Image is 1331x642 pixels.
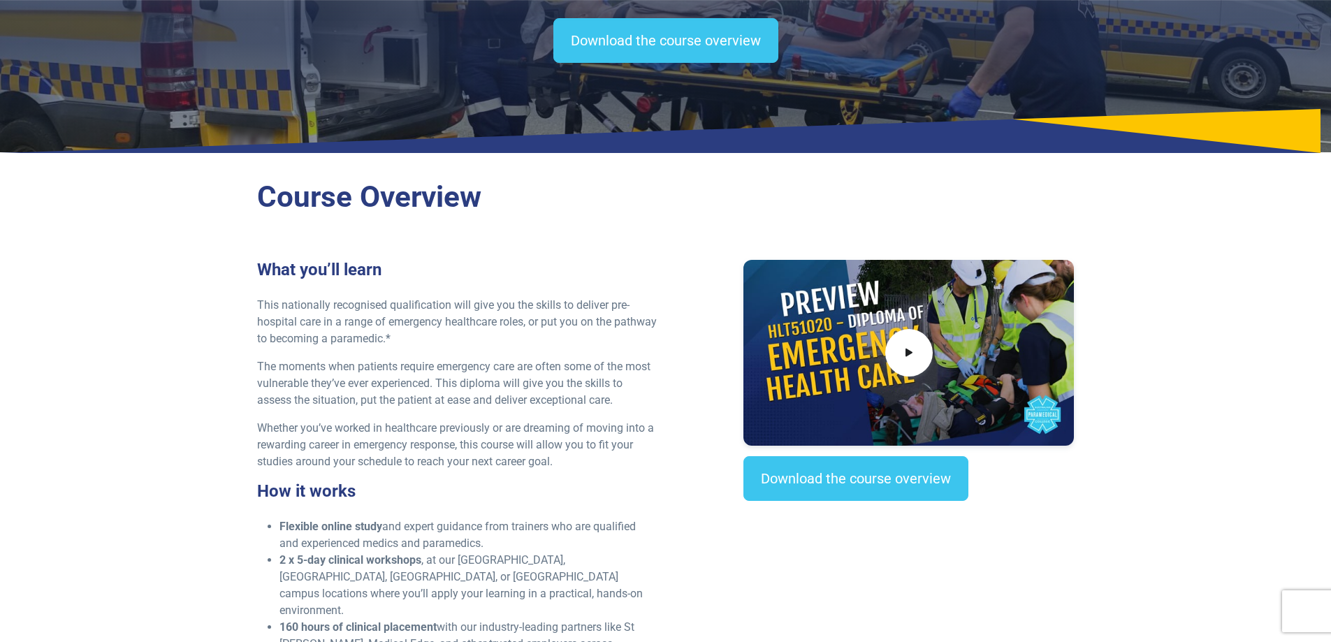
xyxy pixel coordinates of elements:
strong: 2 x 5-day clinical workshops [279,553,421,567]
p: Whether you’ve worked in healthcare previously or are dreaming of moving into a rewarding career ... [257,420,657,470]
h2: Course Overview [257,180,1075,215]
h3: What you’ll learn [257,260,657,280]
li: and expert guidance from trainers who are qualified and experienced medics and paramedics. [279,518,657,552]
li: , at our [GEOGRAPHIC_DATA], [GEOGRAPHIC_DATA], [GEOGRAPHIC_DATA], or [GEOGRAPHIC_DATA] campus loc... [279,552,657,619]
strong: 160 hours of clinical placement [279,620,437,634]
iframe: EmbedSocial Universal Widget [743,529,1074,601]
a: Download the course overview [553,18,778,63]
p: The moments when patients require emergency care are often some of the most vulnerable they’ve ev... [257,358,657,409]
p: This nationally recognised qualification will give you the skills to deliver pre-hospital care in... [257,297,657,347]
h3: How it works [257,481,657,502]
strong: Flexible online study [279,520,382,533]
a: Download the course overview [743,456,968,501]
